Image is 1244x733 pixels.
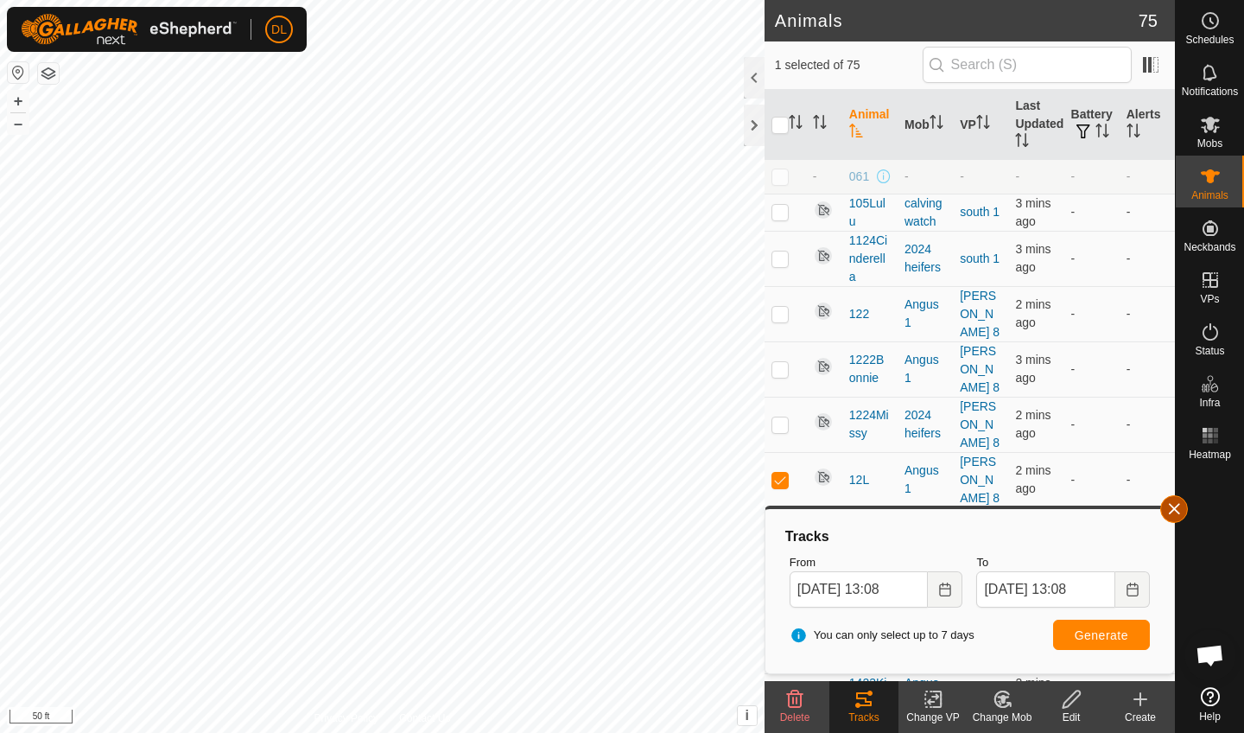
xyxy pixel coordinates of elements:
span: 6 Oct 2025 at 1:05 pm [1015,196,1050,228]
div: Change Mob [968,710,1037,725]
td: - [1064,397,1120,452]
p-sorticon: Activate to sort [1127,126,1140,140]
p-sorticon: Activate to sort [1095,126,1109,140]
button: + [8,91,29,112]
p-sorticon: Activate to sort [930,118,943,131]
img: returning off [813,200,834,220]
p-sorticon: Activate to sort [976,118,990,131]
span: Animals [1191,190,1228,201]
span: 1222Bonnie [849,351,891,387]
span: 6 Oct 2025 at 1:06 pm [1015,676,1050,708]
span: 6 Oct 2025 at 1:06 pm [1015,463,1050,495]
span: 6 Oct 2025 at 1:05 pm [1015,242,1050,274]
p-sorticon: Activate to sort [1015,136,1029,150]
span: Delete [780,711,810,723]
img: Gallagher Logo [21,14,237,45]
span: 1 selected of 75 [775,56,923,74]
button: Map Layers [38,63,59,84]
td: - [1120,194,1175,231]
span: 122 [849,305,869,323]
span: 12L [849,471,869,489]
span: Help [1199,711,1221,722]
span: Heatmap [1189,449,1231,460]
p-sorticon: Activate to sort [789,118,803,131]
div: Open chat [1184,629,1236,681]
span: You can only select up to 7 days [790,627,974,644]
div: 2024 heifers [904,406,946,443]
div: Angus 1 [904,351,946,387]
span: VPs [1200,294,1219,304]
span: Generate [1075,628,1128,642]
span: 6 Oct 2025 at 1:06 pm [1015,408,1050,440]
a: south 1 [960,205,1000,219]
th: Alerts [1120,90,1175,160]
img: returning off [813,467,834,488]
label: To [976,554,1150,571]
td: - [1120,452,1175,507]
a: [PERSON_NAME] 8 [960,289,1000,339]
span: Infra [1199,398,1220,408]
a: [PERSON_NAME] 8 [960,399,1000,449]
th: Last Updated [1008,90,1063,160]
button: Reset Map [8,62,29,83]
th: Battery [1064,90,1120,160]
div: Change VP [898,710,968,725]
td: - [1064,341,1120,397]
div: Angus 1 [904,674,946,711]
p-sorticon: Activate to sort [813,118,827,131]
button: Generate [1053,620,1150,650]
span: 1224Missy [849,406,891,443]
td: - [1120,341,1175,397]
th: Animal [842,90,898,160]
a: Privacy Policy [314,711,378,726]
h2: Animals [775,10,1139,31]
app-display-virtual-paddock-transition: - [960,169,964,183]
span: Mobs [1197,138,1222,149]
a: [PERSON_NAME] 8 [960,344,1000,394]
span: Schedules [1185,35,1234,45]
div: Tracks [829,710,898,725]
div: Angus 1 [904,462,946,498]
td: - [1120,159,1175,194]
span: 6 Oct 2025 at 1:05 pm [1015,353,1050,385]
span: 6 Oct 2025 at 1:06 pm [1015,297,1050,329]
span: DL [271,21,287,39]
th: VP [953,90,1008,160]
button: i [738,706,757,725]
a: Help [1176,680,1244,729]
td: - [1120,397,1175,452]
th: Mob [898,90,953,160]
td: - [1120,231,1175,286]
span: Notifications [1182,86,1238,97]
span: 75 [1139,8,1158,34]
span: Status [1195,346,1224,356]
span: - [813,169,817,183]
td: - [1064,286,1120,341]
span: Neckbands [1184,242,1235,252]
a: Contact Us [399,711,450,726]
td: - [1120,286,1175,341]
span: 105Lulu [849,194,891,231]
button: Choose Date [928,571,962,608]
img: returning off [813,245,834,266]
div: - [904,168,946,186]
td: - [1064,194,1120,231]
img: returning off [813,356,834,377]
a: south 1 [960,252,1000,265]
span: i [746,708,749,723]
span: 1124Cinderella [849,232,891,286]
a: [PERSON_NAME] 8 [960,455,1000,505]
td: - [1064,159,1120,194]
div: 2024 heifers [904,240,946,277]
div: Edit [1037,710,1106,725]
td: - [1064,231,1120,286]
p-sorticon: Activate to sort [849,126,863,140]
button: – [8,113,29,134]
img: returning off [813,411,834,432]
div: Tracks [783,526,1157,547]
input: Search (S) [923,47,1132,83]
span: 061 [849,168,869,186]
img: returning off [813,301,834,322]
div: Angus 1 [904,296,946,332]
div: calving watch [904,194,946,231]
